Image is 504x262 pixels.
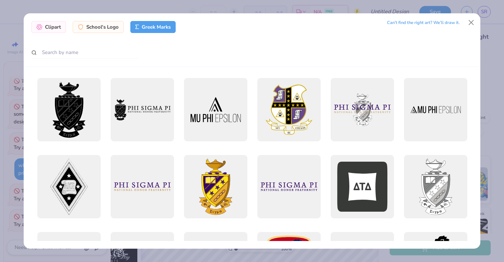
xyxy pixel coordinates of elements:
[387,17,460,29] div: Can’t find the right art? We’ll draw it.
[130,21,176,33] div: Greek Marks
[73,21,124,33] div: School's Logo
[31,46,138,59] input: Search by name
[31,21,66,33] div: Clipart
[465,16,478,29] button: Close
